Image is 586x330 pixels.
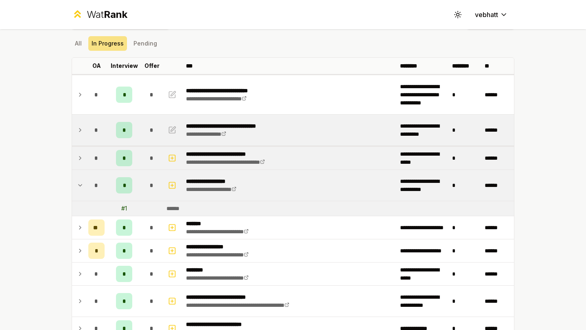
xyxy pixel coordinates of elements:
[72,36,85,51] button: All
[87,8,127,21] div: Wat
[72,8,127,21] a: WatRank
[144,62,160,70] p: Offer
[121,204,127,213] div: # 1
[111,62,138,70] p: Interview
[468,7,514,22] button: vebhatt
[88,36,127,51] button: In Progress
[92,62,101,70] p: OA
[130,36,160,51] button: Pending
[104,9,127,20] span: Rank
[475,10,498,20] span: vebhatt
